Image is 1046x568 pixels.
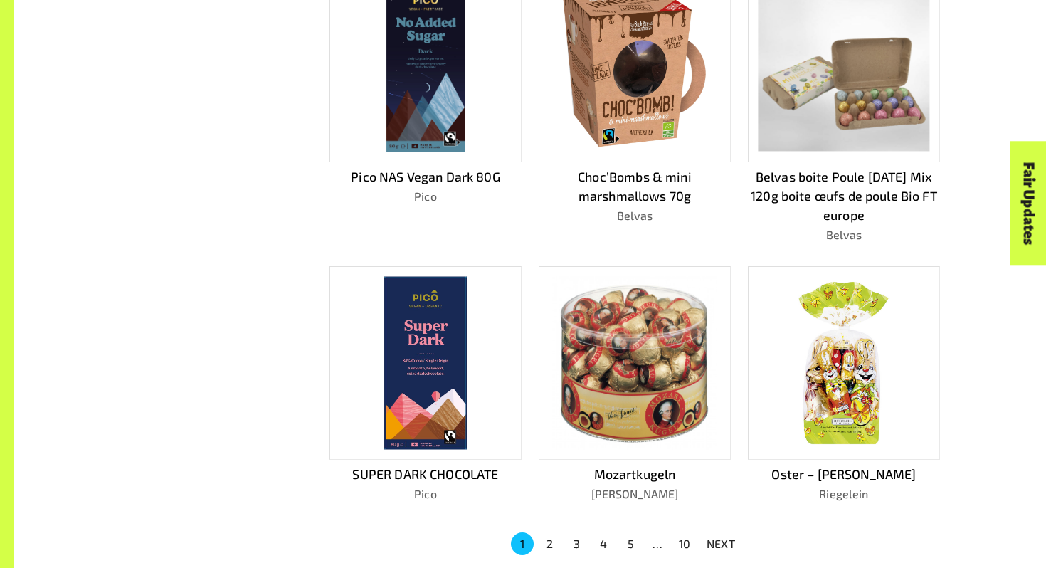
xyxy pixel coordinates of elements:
[698,531,744,557] button: NEXT
[619,532,642,555] button: Go to page 5
[646,535,669,552] div: …
[748,485,940,503] p: Riegelein
[329,485,522,503] p: Pico
[592,532,615,555] button: Go to page 4
[509,531,744,557] nav: pagination navigation
[565,532,588,555] button: Go to page 3
[329,167,522,186] p: Pico NAS Vegan Dark 80G
[748,266,940,503] a: Oster – [PERSON_NAME]Riegelein
[707,535,735,552] p: NEXT
[538,532,561,555] button: Go to page 2
[673,532,696,555] button: Go to page 10
[748,226,940,243] p: Belvas
[539,266,731,503] a: Mozartkugeln[PERSON_NAME]
[329,266,522,503] a: SUPER DARK CHOCOLATEPico
[539,207,731,224] p: Belvas
[329,188,522,205] p: Pico
[748,167,940,224] p: Belvas boite Poule [DATE] Mix 120g boite œufs de poule Bio FT europe
[539,485,731,503] p: [PERSON_NAME]
[329,465,522,484] p: SUPER DARK CHOCOLATE
[748,465,940,484] p: Oster – [PERSON_NAME]
[511,532,534,555] button: page 1
[539,167,731,206] p: Choc’Bombs & mini marshmallows 70g
[539,465,731,484] p: Mozartkugeln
